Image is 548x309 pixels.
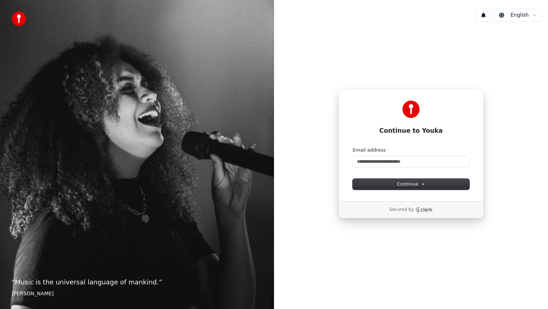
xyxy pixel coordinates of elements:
[12,277,262,287] p: “ Music is the universal language of mankind. ”
[12,290,262,297] footer: [PERSON_NAME]
[402,101,420,118] img: Youka
[353,147,386,153] label: Email address
[353,127,469,135] h1: Continue to Youka
[389,207,414,213] p: Secured by
[353,179,469,190] button: Continue
[397,181,425,187] span: Continue
[12,12,26,26] img: youka
[415,207,433,212] a: Clerk logo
